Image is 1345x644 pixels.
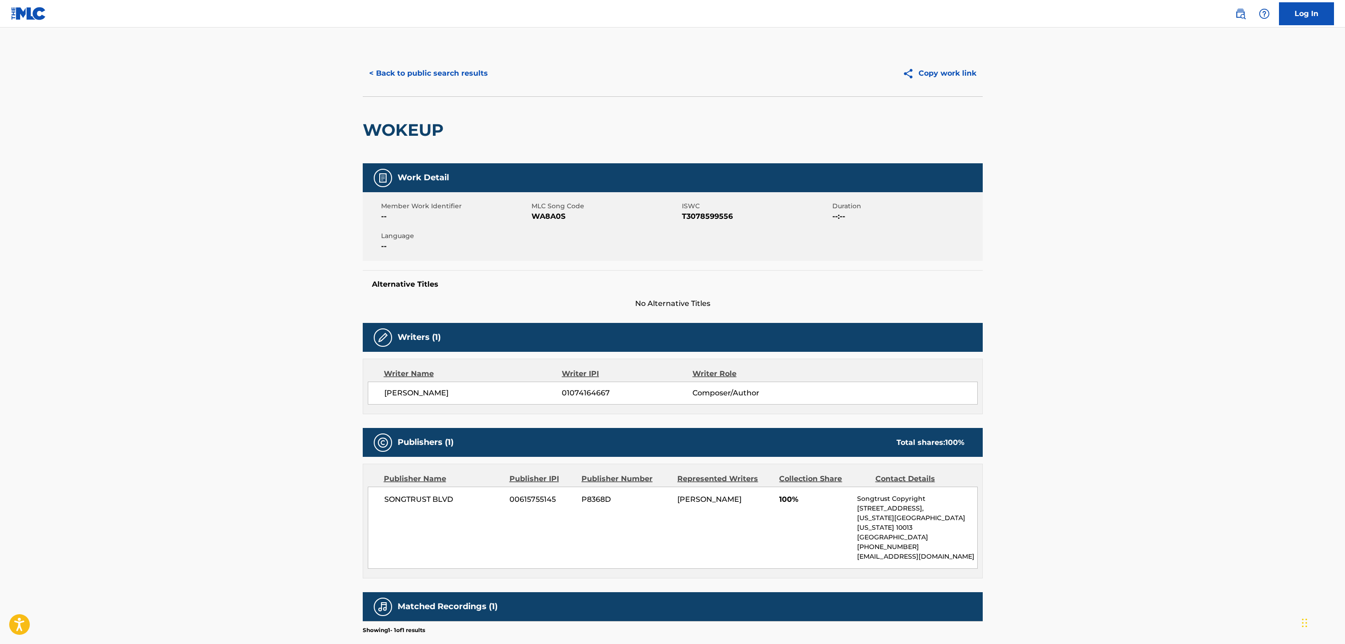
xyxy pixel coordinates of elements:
[581,473,670,484] div: Publisher Number
[384,494,503,505] span: SONGTRUST BLVD
[381,211,529,222] span: --
[562,388,692,399] span: 01074164667
[1235,8,1246,19] img: search
[509,473,575,484] div: Publisher IPI
[896,62,983,85] button: Copy work link
[509,494,575,505] span: 00615755145
[832,211,980,222] span: --:--
[11,7,46,20] img: MLC Logo
[677,473,772,484] div: Represented Writers
[1231,5,1250,23] a: Public Search
[381,241,529,252] span: --
[581,494,670,505] span: P8368D
[531,211,680,222] span: WA8A0S
[897,437,964,448] div: Total shares:
[384,368,562,379] div: Writer Name
[875,473,964,484] div: Contact Details
[857,504,977,513] p: [STREET_ADDRESS],
[562,368,692,379] div: Writer IPI
[832,201,980,211] span: Duration
[779,494,850,505] span: 100%
[377,332,388,343] img: Writers
[1279,2,1334,25] a: Log In
[857,513,977,533] p: [US_STATE][GEOGRAPHIC_DATA][US_STATE] 10013
[682,211,830,222] span: T3078599556
[682,201,830,211] span: ISWC
[377,437,388,448] img: Publishers
[692,388,811,399] span: Composer/Author
[902,68,919,79] img: Copy work link
[384,473,503,484] div: Publisher Name
[1299,600,1345,644] iframe: Chat Widget
[363,626,425,634] p: Showing 1 - 1 of 1 results
[398,437,454,448] h5: Publishers (1)
[363,298,983,309] span: No Alternative Titles
[377,172,388,183] img: Work Detail
[857,552,977,561] p: [EMAIL_ADDRESS][DOMAIN_NAME]
[384,388,562,399] span: [PERSON_NAME]
[1259,8,1270,19] img: help
[857,542,977,552] p: [PHONE_NUMBER]
[377,601,388,612] img: Matched Recordings
[531,201,680,211] span: MLC Song Code
[398,172,449,183] h5: Work Detail
[677,495,742,504] span: [PERSON_NAME]
[1255,5,1273,23] div: Help
[398,601,498,612] h5: Matched Recordings (1)
[857,533,977,542] p: [GEOGRAPHIC_DATA]
[372,280,974,289] h5: Alternative Titles
[363,120,448,140] h2: WOKEUP
[363,62,494,85] button: < Back to public search results
[381,231,529,241] span: Language
[1302,609,1307,637] div: Drag
[857,494,977,504] p: Songtrust Copyright
[398,332,441,343] h5: Writers (1)
[381,201,529,211] span: Member Work Identifier
[945,438,964,447] span: 100 %
[692,368,811,379] div: Writer Role
[779,473,868,484] div: Collection Share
